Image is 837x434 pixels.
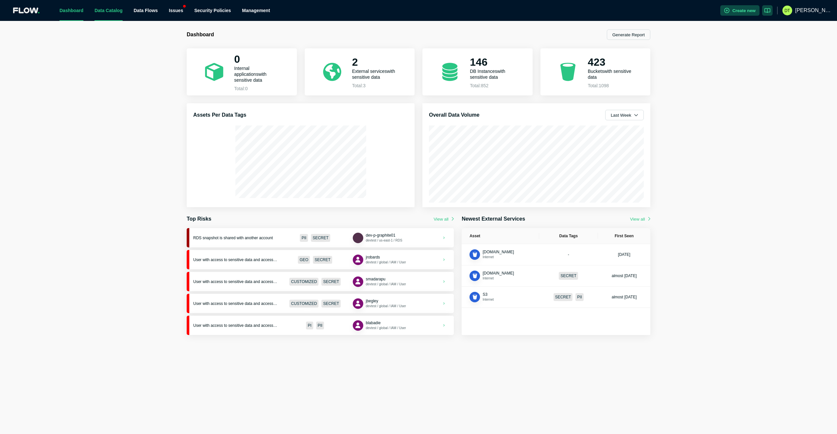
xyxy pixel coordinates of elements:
span: [DOMAIN_NAME] [483,250,514,254]
button: blabadie [366,320,381,325]
div: User with access to sensitive data and access key that was not rotated for a long time [193,258,278,262]
button: jrobards [366,255,380,260]
a: User with access to sensitive data and access key that was not rotated for a long timeGEOSECRETId... [187,250,454,269]
div: PII [300,234,308,242]
span: devtest / global / IAM / User [366,326,406,330]
p: External services with sensitive data [352,68,399,80]
div: PII [575,293,584,301]
img: Bucket [471,294,478,301]
a: User with access to sensitive data and access key that was not rotated for a long timeCUSTOMIZEDS... [187,294,454,313]
div: BucketS3Internet [470,292,494,302]
img: Bucket [471,273,478,279]
button: Identity [353,320,363,331]
button: Last Week [605,110,644,120]
div: User with access to sensitive data and access key that was not rotated for a long time [193,301,278,306]
div: CUSTOMIZED [289,278,318,286]
p: Total: 852 [470,83,517,88]
h3: Top Risks [187,215,211,223]
div: Identityblabadiedevtest / global / IAM / User [353,320,406,331]
div: DBInstancedev-p-graphite01devtest / us-east-1 / RDS [353,233,402,243]
div: PII [316,322,324,329]
div: CUSTOMIZED [289,300,318,308]
div: RDS snapshot is shared with another account [193,236,278,240]
div: Identityjrobardsdevtest / global / IAM / User [353,255,406,265]
span: devtest / global / IAM / User [366,304,406,308]
div: SECRET [559,272,578,280]
button: Create new [720,5,760,16]
img: Bucket [471,251,478,258]
button: Bucket [470,292,480,302]
div: Identitysmadarapudevtest / global / IAM / User [353,276,406,287]
h2: 146 [470,56,517,68]
span: Internet [483,255,494,259]
img: Identity [355,301,361,306]
div: User with access to sensitive data and access key that was not rotated for a long time [193,323,278,328]
button: S3 [483,292,487,297]
div: Bucket[DOMAIN_NAME]Internet [470,249,514,260]
p: Total: 1098 [588,83,635,88]
th: Asset [462,228,539,244]
div: SECRET [321,278,341,286]
h2: 0 [234,53,281,65]
img: Identity [355,323,361,328]
img: 357b538450495f911d86ddf75ae198a2 [782,6,792,15]
button: Identity [353,255,363,265]
h3: Assets Per Data Tags [193,111,246,119]
div: PI [306,322,313,329]
a: View all [630,217,650,222]
h2: 423 [588,56,635,68]
button: jbegley [366,298,378,304]
img: DBInstance [354,234,361,241]
h3: Overall Data Volume [429,111,479,119]
a: User with access to sensitive data and access key that was not rotated for a long timePIPIIIdenti... [187,316,454,335]
button: smadarapu [366,276,385,282]
button: Identity [353,298,363,309]
a: User with access to sensitive data and access key that was not rotated for a long timeCUSTOMIZEDS... [187,272,454,291]
span: devtest / global / IAM / User [366,282,406,286]
img: Identity [355,279,361,284]
a: 146DB Instanceswith sensitive dataTotal:852 [422,48,533,95]
span: Data Flows [134,8,158,13]
h1: Dashboard [187,31,418,38]
span: jbegley [366,299,378,303]
span: blabadie [366,321,381,325]
p: Total: 3 [352,83,399,88]
div: Bucket[DOMAIN_NAME]Internet [470,271,514,281]
a: 423Bucketswith sensitive dataTotal:1098 [540,48,651,95]
div: - [547,252,590,257]
div: almost [DATE] [612,294,637,300]
button: Generate Report [607,29,650,40]
button: Identity [353,276,363,287]
a: Security Policies [194,8,231,13]
button: [DOMAIN_NAME] [483,249,514,255]
span: Internet [483,276,494,280]
button: [DOMAIN_NAME] [483,271,514,276]
div: User with access to sensitive data and access key that was not rotated for a long time [193,279,278,284]
button: Bucket [470,249,480,260]
p: DB Instances with sensitive data [470,68,517,80]
button: dev-p-graphite01 [366,233,396,238]
button: Bucket [470,271,480,281]
div: Identityjbegleydevtest / global / IAM / User [353,298,406,309]
th: Data Tags [539,228,598,244]
a: Dashboard [60,8,83,13]
span: devtest / global / IAM / User [366,260,406,264]
button: DBInstance [353,233,363,243]
h3: Newest External Services [462,215,525,223]
p: Buckets with sensitive data [588,68,635,80]
div: SECRET [554,293,573,301]
a: Data Catalog [94,8,123,13]
button: View all [434,217,454,222]
div: [DATE] [618,252,630,257]
p: Total: 0 [234,86,281,91]
a: 0Internal applicationswith sensitive dataTotal:0 [187,48,297,95]
div: SECRET [321,300,341,308]
div: almost [DATE] [612,273,637,278]
span: devtest / us-east-1 / RDS [366,239,402,242]
a: RDS snapshot is shared with another accountPIISECRETDBInstancedev-p-graphite01devtest / us-east-1... [187,228,454,247]
p: Internal applications with sensitive data [234,65,281,83]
